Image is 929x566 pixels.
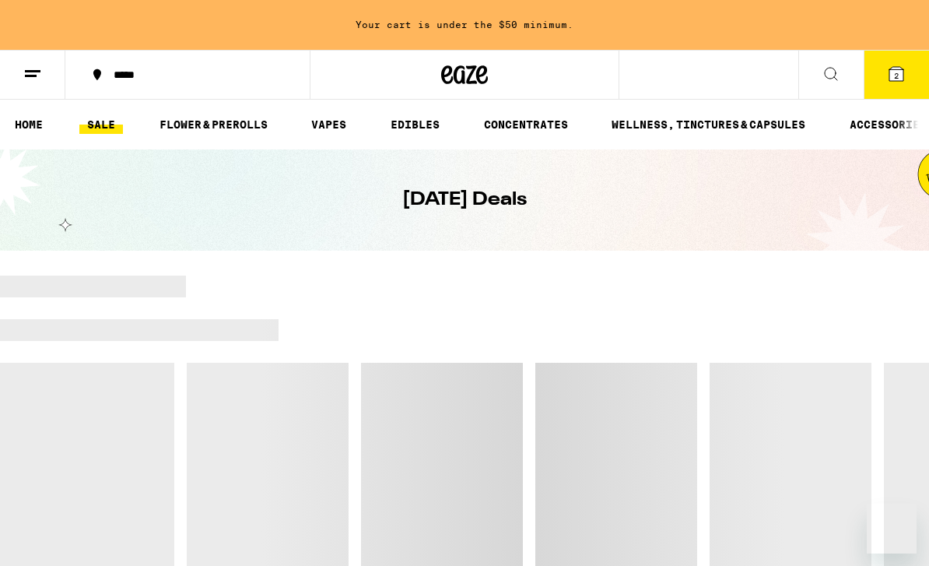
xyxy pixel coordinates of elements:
a: FLOWER & PREROLLS [152,115,275,134]
h1: [DATE] Deals [402,187,527,213]
a: VAPES [303,115,354,134]
a: CONCENTRATES [476,115,576,134]
a: WELLNESS, TINCTURES & CAPSULES [604,115,813,134]
iframe: Button to launch messaging window [867,504,917,554]
a: HOME [7,115,51,134]
a: EDIBLES [383,115,447,134]
button: 2 [864,51,929,99]
span: 2 [894,71,899,80]
a: SALE [79,115,123,134]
